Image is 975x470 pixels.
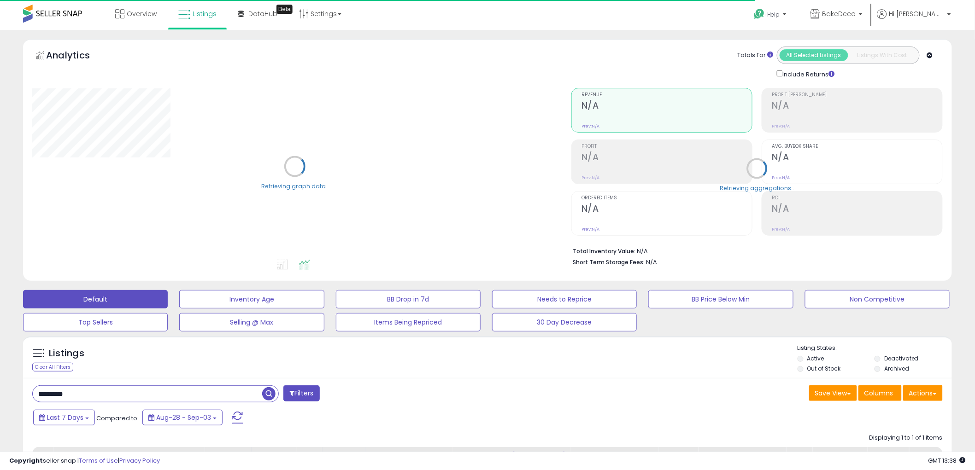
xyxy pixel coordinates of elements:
button: BB Price Below Min [648,290,793,308]
button: Non Competitive [805,290,950,308]
div: Clear All Filters [32,363,73,371]
button: Actions [903,385,943,401]
button: Inventory Age [179,290,324,308]
button: Selling @ Max [179,313,324,331]
span: 2025-09-11 13:38 GMT [928,456,966,465]
label: Active [807,354,824,362]
span: BakeDeco [822,9,856,18]
div: Current Buybox Price [816,451,863,470]
span: DataHub [248,9,277,18]
h5: Listings [49,347,84,360]
div: Retrieving aggregations.. [720,184,794,192]
div: Retrieving graph data.. [261,182,329,191]
div: Min Price [457,451,505,460]
div: Fulfillable Quantity [663,451,694,470]
div: Markup on Cost [575,451,655,460]
a: Terms of Use [79,456,118,465]
div: Include Returns [770,69,846,79]
span: Compared to: [96,414,139,423]
label: Deactivated [884,354,919,362]
div: seller snap | | [9,457,160,465]
div: Num of Comp. [913,451,946,470]
button: Listings With Cost [848,49,916,61]
div: Fulfillment Cost [326,451,362,470]
button: 30 Day Decrease [492,313,637,331]
button: Default [23,290,168,308]
div: Amazon Fees [370,451,449,460]
span: Listings [193,9,217,18]
div: Repricing [208,451,247,460]
span: Help [768,11,780,18]
button: Columns [858,385,902,401]
div: Displaying 1 to 1 of 1 items [869,434,943,442]
span: Aug-28 - Sep-03 [156,413,211,422]
div: Cost [300,451,318,460]
span: Last 7 Days [47,413,83,422]
label: Archived [884,365,909,372]
strong: Copyright [9,456,43,465]
button: Top Sellers [23,313,168,331]
a: Help [747,1,796,30]
button: Save View [809,385,857,401]
div: BB Share 24h. [871,451,905,470]
button: All Selected Listings [780,49,848,61]
span: Hi [PERSON_NAME] [889,9,945,18]
div: Totals For [738,51,774,60]
div: Listed Price [702,451,782,460]
h5: Analytics [46,49,108,64]
a: Privacy Policy [119,456,160,465]
button: BB Drop in 7d [336,290,481,308]
button: Last 7 Days [33,410,95,425]
div: [PERSON_NAME] [512,451,567,460]
a: Hi [PERSON_NAME] [877,9,951,30]
button: Aug-28 - Sep-03 [142,410,223,425]
span: Columns [864,389,893,398]
button: Needs to Reprice [492,290,637,308]
div: Tooltip anchor [276,5,293,14]
div: Title [57,451,200,460]
label: Out of Stock [807,365,841,372]
button: Items Being Repriced [336,313,481,331]
button: Filters [283,385,319,401]
p: Listing States: [798,344,952,353]
i: Get Help [754,8,765,20]
div: Ship Price [790,451,808,470]
span: Overview [127,9,157,18]
div: Fulfillment [255,451,293,460]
